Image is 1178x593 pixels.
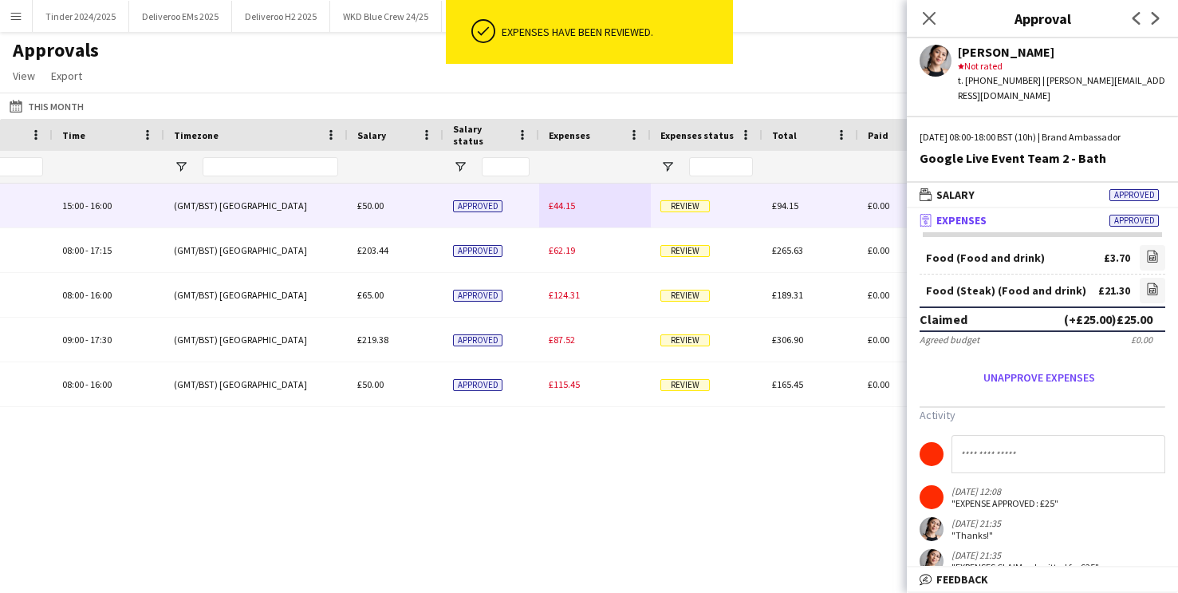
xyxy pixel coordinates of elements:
[1064,311,1152,327] div: (+£25.00) £25.00
[772,334,803,346] span: £306.90
[129,1,232,32] button: Deliveroo EMs 2025
[357,289,384,301] span: £65.00
[85,244,89,256] span: -
[549,334,575,346] span: £87.52
[164,318,348,362] div: (GMT/BST) [GEOGRAPHIC_DATA]
[85,334,89,346] span: -
[958,45,1165,59] div: [PERSON_NAME]
[868,129,888,141] span: Paid
[549,129,590,141] span: Expenses
[357,334,388,346] span: £219.38
[920,365,1159,390] button: Unapprove expenses
[62,129,85,141] span: Time
[907,208,1178,232] mat-expansion-panel-header: ExpensesApproved
[90,334,112,346] span: 17:30
[958,59,1165,73] div: Not rated
[33,1,129,32] button: Tinder 2024/2025
[62,334,84,346] span: 09:00
[453,123,510,147] span: Salary status
[920,151,1165,165] div: Google Live Event Team 2 - Bath
[920,549,944,573] app-user-avatar: Alexa Lee
[1131,334,1152,346] div: £0.00
[453,160,467,174] button: Open Filter Menu
[453,245,502,257] span: Approved
[51,69,82,83] span: Export
[1109,215,1159,227] span: Approved
[660,379,710,391] span: Review
[13,69,35,83] span: View
[958,73,1165,102] div: t. [PHONE_NUMBER] | [PERSON_NAME][EMAIL_ADDRESS][DOMAIN_NAME]
[772,289,803,301] span: £189.31
[482,157,530,176] input: Salary status Filter Input
[926,252,1045,264] div: Food (Food and drink)
[772,129,797,141] span: Total
[868,200,889,212] span: £0.00
[453,334,502,346] span: Approved
[951,517,1001,529] div: [DATE] 21:35
[453,290,502,302] span: Approved
[203,157,338,176] input: Timezone Filter Input
[357,378,384,390] span: £50.00
[920,408,1165,422] h3: Activity
[330,1,442,32] button: WKD Blue Crew 24/25
[936,572,988,587] span: Feedback
[502,25,727,39] div: Expenses have been reviewed.
[62,244,84,256] span: 08:00
[660,129,734,141] span: Expenses status
[868,334,889,346] span: £0.00
[926,285,1086,297] div: Food (Steak) (Food and drink)
[920,485,944,509] app-user-avatar: Raptor -
[951,485,1058,497] div: [DATE] 12:08
[6,65,41,86] a: View
[936,213,987,227] span: Expenses
[920,311,967,327] div: Claimed
[45,65,89,86] a: Export
[1098,285,1130,297] div: £21.30
[357,200,384,212] span: £50.00
[549,378,580,390] span: £115.45
[772,244,803,256] span: £265.63
[1104,252,1130,264] div: £3.70
[951,549,1099,561] div: [DATE] 21:35
[164,228,348,272] div: (GMT/BST) [GEOGRAPHIC_DATA]
[951,561,1099,573] div: "EXPENSES CLAIM submitted for £25"
[90,378,112,390] span: 16:00
[62,200,84,212] span: 15:00
[174,160,188,174] button: Open Filter Menu
[85,378,89,390] span: -
[951,529,1001,541] div: "Thanks!"
[90,200,112,212] span: 16:00
[85,289,89,301] span: -
[660,200,710,212] span: Review
[549,244,575,256] span: £62.19
[1109,189,1159,201] span: Approved
[660,160,675,174] button: Open Filter Menu
[920,130,1165,144] div: [DATE] 08:00-18:00 BST (10h) | Brand Ambassador
[6,97,87,116] button: This Month
[549,289,580,301] span: £124.31
[164,362,348,406] div: (GMT/BST) [GEOGRAPHIC_DATA]
[174,129,219,141] span: Timezone
[907,183,1178,207] mat-expansion-panel-header: SalaryApproved
[920,334,979,346] div: Agreed budget
[772,378,803,390] span: £165.45
[164,273,348,317] div: (GMT/BST) [GEOGRAPHIC_DATA]
[453,200,502,212] span: Approved
[868,289,889,301] span: £0.00
[232,1,330,32] button: Deliveroo H2 2025
[453,379,502,391] span: Approved
[549,200,575,212] span: £44.15
[357,129,386,141] span: Salary
[660,245,710,257] span: Review
[62,378,84,390] span: 08:00
[951,497,1058,509] div: "EXPENSE APPROVED: £25"
[85,200,89,212] span: -
[920,517,944,541] app-user-avatar: Alexa Lee
[357,244,388,256] span: £203.44
[868,244,889,256] span: £0.00
[907,567,1178,591] mat-expansion-panel-header: Feedback
[936,188,975,202] span: Salary
[164,184,348,227] div: (GMT/BST) [GEOGRAPHIC_DATA]
[868,378,889,390] span: £0.00
[62,289,84,301] span: 08:00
